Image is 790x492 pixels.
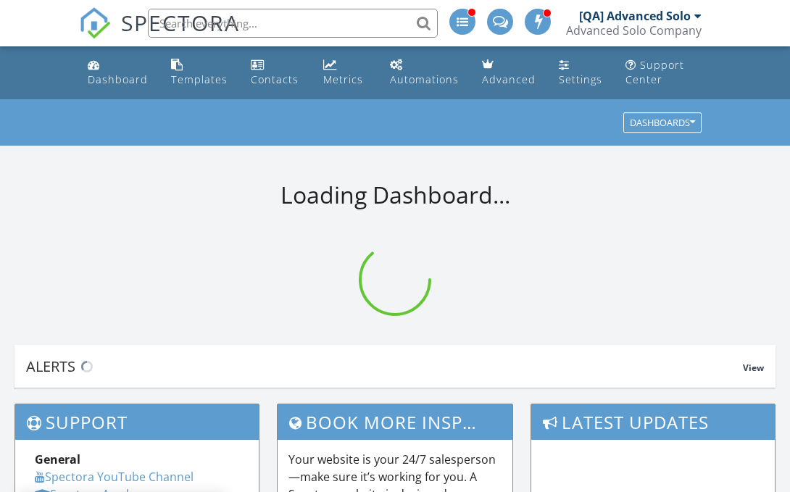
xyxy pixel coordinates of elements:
[323,72,363,86] div: Metrics
[743,362,764,374] span: View
[531,404,775,440] h3: Latest Updates
[553,52,608,93] a: Settings
[623,113,702,133] button: Dashboards
[121,7,240,38] span: SPECTORA
[79,7,111,39] img: The Best Home Inspection Software - Spectora
[251,72,299,86] div: Contacts
[566,23,702,38] div: Advanced Solo Company
[317,52,373,93] a: Metrics
[79,20,240,50] a: SPECTORA
[476,52,541,93] a: Advanced
[82,52,154,93] a: Dashboard
[384,52,465,93] a: Automations (Advanced)
[165,52,233,93] a: Templates
[625,58,684,86] div: Support Center
[15,404,259,440] h3: Support
[559,72,602,86] div: Settings
[278,404,512,440] h3: Book More Inspections
[171,72,228,86] div: Templates
[579,9,691,23] div: [QA] Advanced Solo
[390,72,459,86] div: Automations
[148,9,438,38] input: Search everything...
[26,357,743,376] div: Alerts
[245,52,306,93] a: Contacts
[88,72,148,86] div: Dashboard
[482,72,536,86] div: Advanced
[35,451,80,467] strong: General
[630,118,695,128] div: Dashboards
[620,52,708,93] a: Support Center
[35,469,194,485] a: Spectora YouTube Channel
